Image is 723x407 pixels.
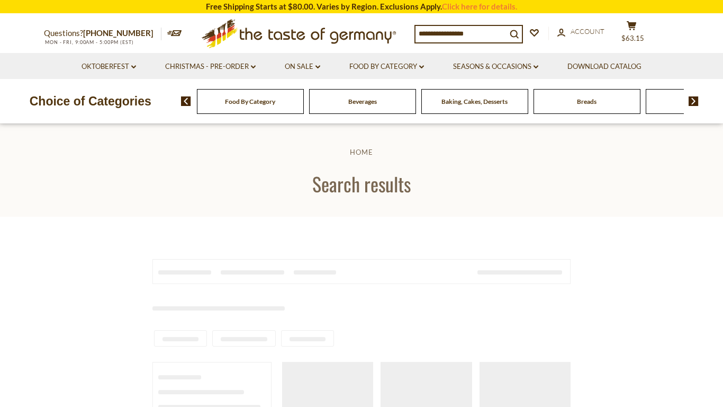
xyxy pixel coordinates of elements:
[621,34,644,42] span: $63.15
[442,2,517,11] a: Click here for details.
[557,26,604,38] a: Account
[181,96,191,106] img: previous arrow
[453,61,538,73] a: Seasons & Occasions
[165,61,256,73] a: Christmas - PRE-ORDER
[349,61,424,73] a: Food By Category
[616,21,647,47] button: $63.15
[33,172,690,196] h1: Search results
[689,96,699,106] img: next arrow
[44,26,161,40] p: Questions?
[350,148,373,156] a: Home
[83,28,153,38] a: [PHONE_NUMBER]
[225,98,275,105] a: Food By Category
[577,98,597,105] a: Breads
[285,61,320,73] a: On Sale
[441,98,508,105] a: Baking, Cakes, Desserts
[44,39,134,45] span: MON - FRI, 9:00AM - 5:00PM (EST)
[82,61,136,73] a: Oktoberfest
[348,98,377,105] a: Beverages
[567,61,641,73] a: Download Catalog
[571,27,604,36] span: Account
